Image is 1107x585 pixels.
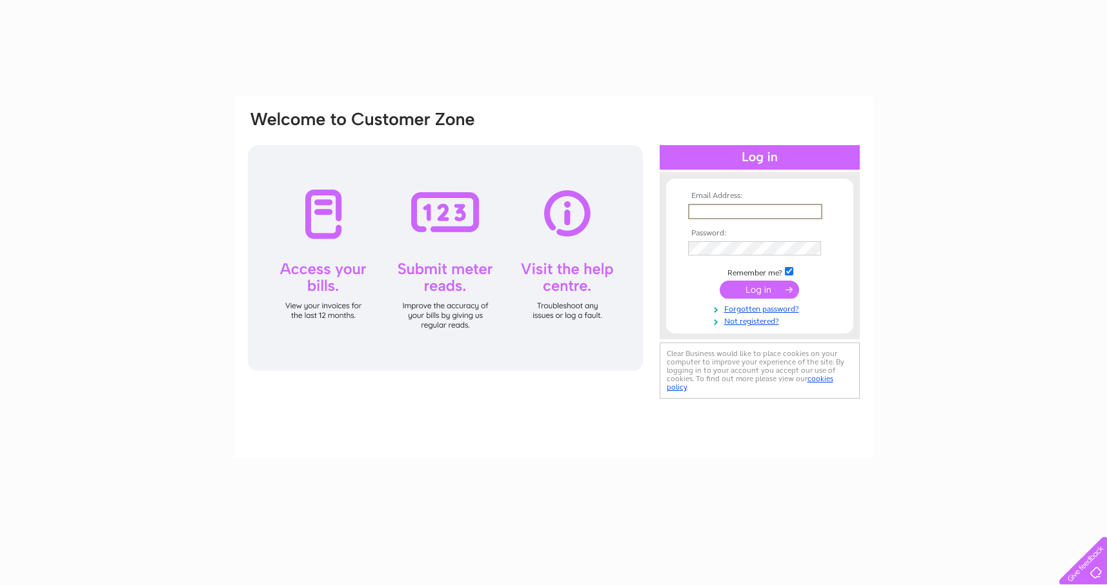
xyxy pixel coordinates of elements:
a: cookies policy [667,374,833,392]
a: Not registered? [688,314,835,326]
td: Remember me? [685,265,835,278]
th: Email Address: [685,192,835,201]
input: Submit [720,281,799,299]
div: Clear Business would like to place cookies on your computer to improve your experience of the sit... [660,342,860,399]
th: Password: [685,229,835,238]
a: Forgotten password? [688,302,835,314]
